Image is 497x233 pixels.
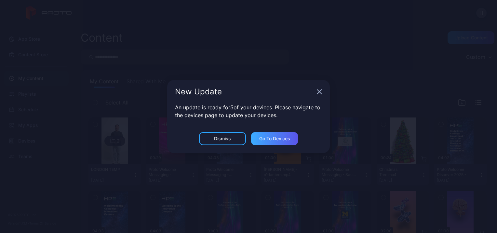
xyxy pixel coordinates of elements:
[214,136,231,141] div: Dismiss
[259,136,290,141] div: Go to devices
[175,88,314,96] div: New Update
[175,103,322,119] p: An update is ready for 5 of your devices. Please navigate to the devices page to update your devi...
[199,132,246,145] button: Dismiss
[251,132,298,145] button: Go to devices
